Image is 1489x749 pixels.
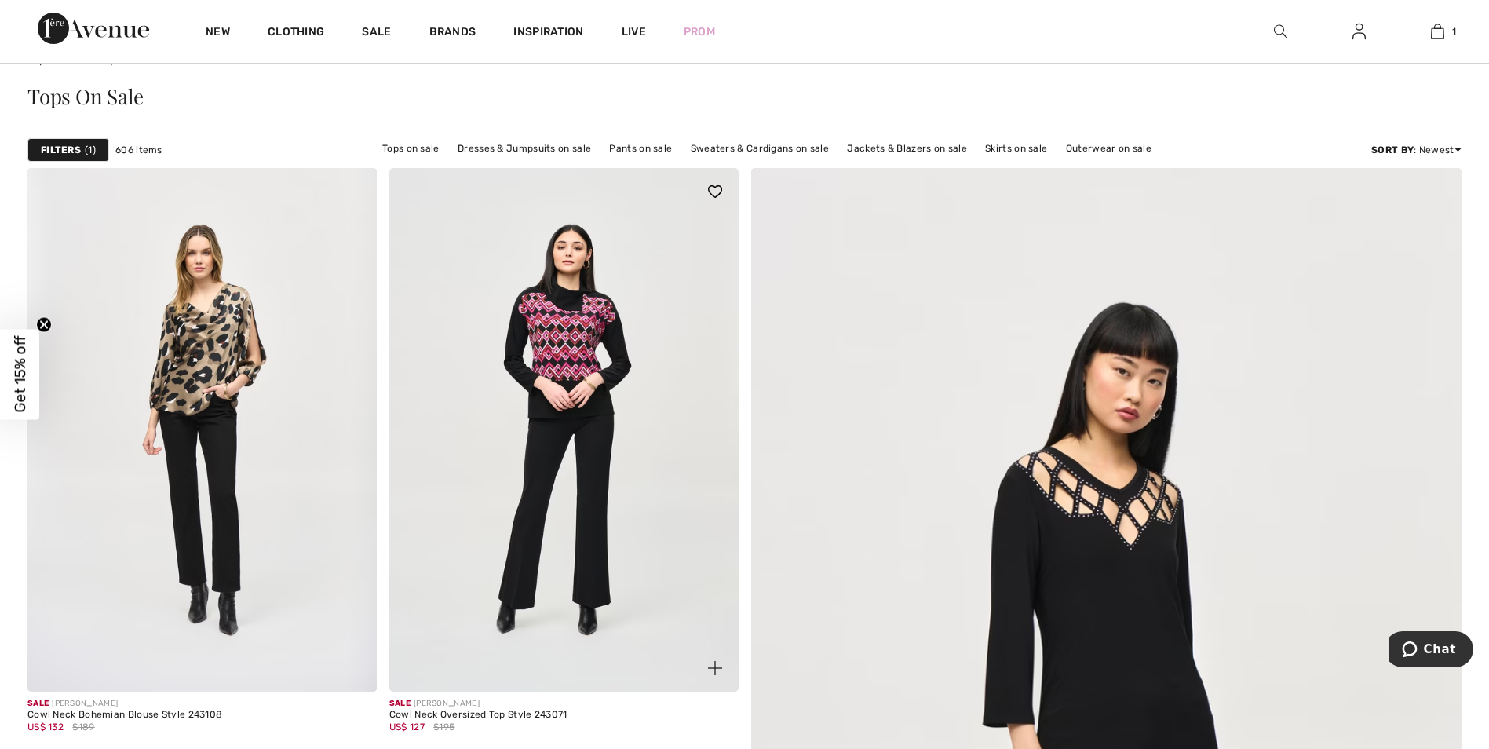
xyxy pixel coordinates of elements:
[1352,22,1366,41] img: My Info
[27,722,64,733] span: US$ 132
[839,138,975,159] a: Jackets & Blazers on sale
[27,710,222,721] div: Cowl Neck Bohemian Blouse Style 243108
[389,698,567,710] div: [PERSON_NAME]
[72,720,94,734] span: $189
[362,25,391,42] a: Sale
[708,661,722,675] img: plus_v2.svg
[683,138,837,159] a: Sweaters & Cardigans on sale
[1452,24,1456,38] span: 1
[389,710,567,721] div: Cowl Neck Oversized Top Style 243071
[41,143,81,157] strong: Filters
[206,25,230,42] a: New
[622,24,646,40] a: Live
[389,722,425,733] span: US$ 127
[27,82,143,110] span: Tops On Sale
[429,25,476,42] a: Brands
[36,317,52,333] button: Close teaser
[38,13,149,44] img: 1ère Avenue
[977,138,1055,159] a: Skirts on sale
[1371,144,1414,155] strong: Sort By
[1058,138,1159,159] a: Outerwear on sale
[601,138,680,159] a: Pants on sale
[1431,22,1444,41] img: My Bag
[374,138,447,159] a: Tops on sale
[708,185,722,198] img: heart_black_full.svg
[1274,22,1287,41] img: search the website
[513,25,583,42] span: Inspiration
[1371,143,1462,157] div: : Newest
[1340,22,1378,42] a: Sign In
[1399,22,1476,41] a: 1
[27,55,79,66] a: Liquidation
[389,699,411,708] span: Sale
[115,143,162,157] span: 606 items
[82,55,122,66] a: Tops
[27,168,377,692] img: Cowl Neck Bohemian Blouse Style 243108. Black/Multi
[27,699,49,708] span: Sale
[450,138,599,159] a: Dresses & Jumpsuits on sale
[1389,631,1473,670] iframe: Opens a widget where you can chat to one of our agents
[85,143,96,157] span: 1
[433,720,454,734] span: $195
[11,336,29,413] span: Get 15% off
[27,698,222,710] div: [PERSON_NAME]
[389,168,739,692] a: Cowl Neck Oversized Top Style 243071. Black/Multi
[684,24,715,40] a: Prom
[268,25,324,42] a: Clothing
